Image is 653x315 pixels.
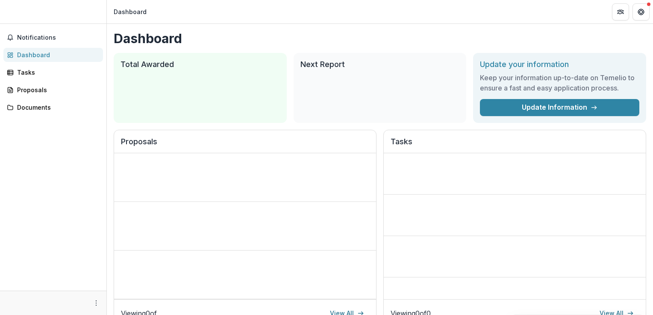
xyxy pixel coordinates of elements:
a: Update Information [480,99,639,116]
h3: Keep your information up-to-date on Temelio to ensure a fast and easy application process. [480,73,639,93]
nav: breadcrumb [110,6,150,18]
div: Dashboard [114,7,147,16]
h2: Proposals [121,137,369,153]
h2: Total Awarded [121,60,280,69]
button: More [91,298,101,308]
h2: Update your information [480,60,639,69]
button: Notifications [3,31,103,44]
a: Proposals [3,83,103,97]
div: Documents [17,103,96,112]
a: Documents [3,100,103,114]
div: Proposals [17,85,96,94]
h2: Tasks [391,137,639,153]
a: Tasks [3,65,103,79]
h2: Next Report [300,60,460,69]
span: Notifications [17,34,100,41]
div: Tasks [17,68,96,77]
button: Partners [612,3,629,20]
div: Dashboard [17,50,96,59]
button: Get Help [632,3,650,20]
a: Dashboard [3,48,103,62]
h1: Dashboard [114,31,646,46]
